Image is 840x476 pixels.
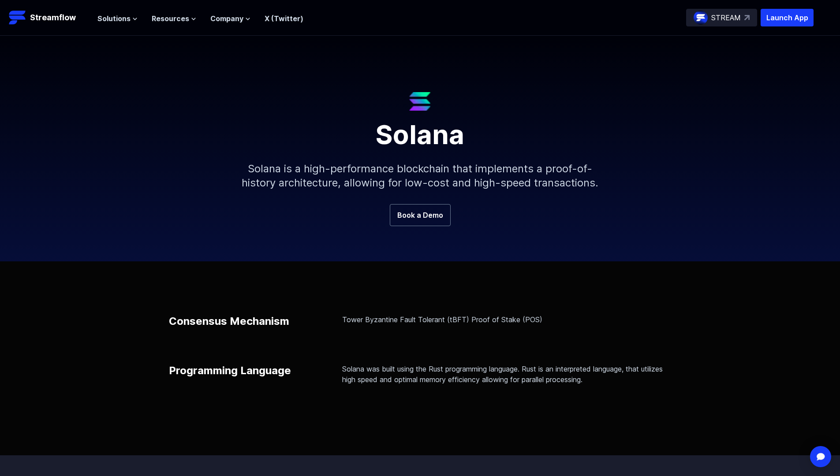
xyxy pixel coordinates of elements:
[210,13,243,24] span: Company
[409,92,431,111] img: Solana
[686,9,757,26] a: STREAM
[9,9,26,26] img: Streamflow Logo
[265,14,303,23] a: X (Twitter)
[711,12,741,23] p: STREAM
[9,9,89,26] a: Streamflow
[152,13,189,24] span: Resources
[169,314,289,328] p: Consensus Mechanism
[97,13,138,24] button: Solutions
[342,364,672,385] p: Solana was built using the Rust programming language. Rust is an interpreted language, that utili...
[744,15,750,20] img: top-right-arrow.svg
[97,13,131,24] span: Solutions
[210,13,250,24] button: Company
[342,314,672,325] p: Tower Byzantine Fault Tolerant (tBFT) Proof of Stake (POS)
[169,364,291,378] p: Programming Language
[694,11,708,25] img: streamflow-logo-circle.png
[810,446,831,467] div: Open Intercom Messenger
[152,13,196,24] button: Resources
[390,204,451,226] a: Book a Demo
[761,9,814,26] button: Launch App
[30,11,76,24] p: Streamflow
[209,111,632,148] h1: Solana
[231,148,610,204] p: Solana is a high-performance blockchain that implements a proof-of-history architecture, allowing...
